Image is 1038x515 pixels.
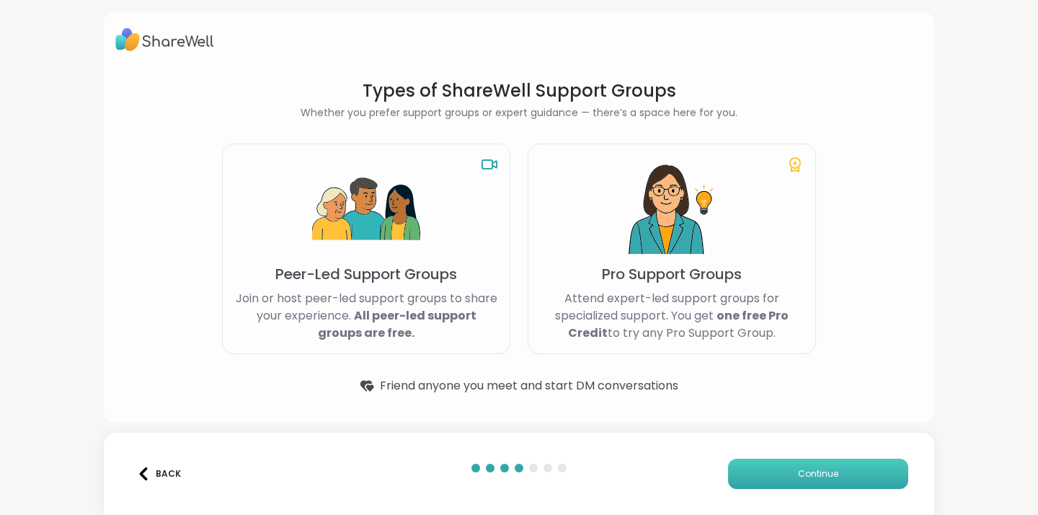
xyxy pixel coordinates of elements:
b: All peer-led support groups are free. [318,307,476,341]
p: Peer-Led Support Groups [275,264,457,284]
span: Friend anyone you meet and start DM conversations [380,377,678,395]
img: Peer-Led Support Groups [312,156,420,264]
p: Attend expert-led support groups for specialized support. You get to try any Pro Support Group. [540,290,804,342]
p: Join or host peer-led support groups to share your experience. [234,290,498,342]
div: Back [137,467,181,480]
img: Pro Support Groups [618,156,726,264]
img: ShareWell Logo [115,23,214,56]
h1: Types of ShareWell Support Groups [222,79,816,102]
h2: Whether you prefer support groups or expert guidance — there’s a space here for you. [222,105,816,120]
b: one free Pro Credit [568,307,789,341]
span: Continue [798,467,838,480]
button: Back [130,459,187,489]
button: Continue [728,459,908,489]
p: Pro Support Groups [602,264,742,284]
